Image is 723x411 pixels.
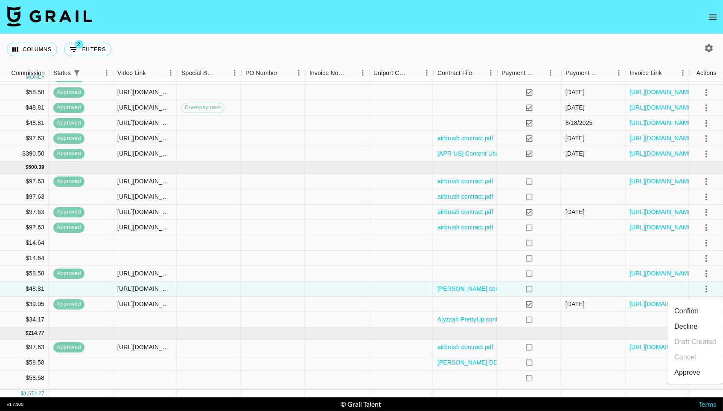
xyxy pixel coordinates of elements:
a: [URL][DOMAIN_NAME] [630,300,694,308]
a: airbrush contract.pdf [437,192,493,201]
span: approved [53,300,85,308]
button: Menu [292,67,305,79]
div: https://www.tiktok.com/@jessicaaaawadis/video/7541855078177672479?_t=ZP-8z7mCdUKuis&_r=1 [117,177,172,185]
button: Menu [420,67,433,79]
button: select merge strategy [699,174,714,188]
button: Menu [164,67,177,79]
button: Menu [676,67,689,79]
button: open drawer [704,9,721,26]
div: $ [26,164,29,171]
button: Sort [408,67,420,79]
div: Status [49,65,113,81]
button: Sort [146,67,158,79]
button: Sort [472,67,484,79]
a: [URL][DOMAIN_NAME] [630,223,694,232]
div: https://www.tiktok.com/@alexisssssarre/video/7545570431802035486?_t=ZP-8zOnJRoxIqN&_r=1 [117,284,172,293]
button: Show filters [64,43,111,56]
div: 8/15/2025 [566,134,585,142]
div: 1 active filter [71,67,83,79]
div: 1,674.27 [24,390,44,397]
span: 2 [75,40,83,49]
div: Uniport Contact Email [373,65,408,81]
button: select merge strategy [699,205,714,219]
span: Downpayment [182,104,224,112]
a: airbrush contract.pdf [437,223,493,232]
div: Commission [11,65,45,81]
button: Show filters [71,67,83,79]
div: 8/18/2025 [566,119,593,127]
a: [URL][DOMAIN_NAME] [630,88,694,96]
button: Menu [356,67,369,79]
div: https://www.tiktok.com/@dnaofficial_/video/7525880429371460895?_r=1&_t=ZP-8xwck50Q3Op [117,119,172,127]
div: Invoice Link [630,65,662,81]
button: Menu [544,67,557,79]
div: Contract File [433,65,497,81]
button: Menu [228,67,241,79]
div: https://www.tiktok.com/@alexisssssarre/video/7544519658649537822?_r=1&_t=ZP-8zJz4OzWIxz [117,343,172,351]
div: https://www.tiktok.com/@alyzzahh/video/7525888718654197022?_r=1&_t=ZP-8xwgLedS4Tv [117,88,172,96]
div: 8/28/2025 [566,149,585,158]
button: select merge strategy [699,220,714,234]
button: Menu [612,67,625,79]
img: Grail Talent [7,6,92,26]
a: [URL][DOMAIN_NAME] [630,269,694,278]
div: $ [21,390,24,397]
div: $ [26,330,29,337]
div: https://www.tiktok.com/@jessicaaaawadis/video/7531080749496192287?_r=1&_t=ZP-8yz5KtHcKsw [117,208,172,216]
div: Actions [697,65,717,81]
a: [URL][DOMAIN_NAME] [630,177,694,185]
a: Terms [699,400,716,408]
span: approved [53,104,85,112]
div: https://www.tiktok.com/@alyzzahh/video/7524507646125247774?_r=1&_t=ZP-8xqKVZU5gMB [117,103,172,112]
div: https://www.tiktok.com/@alexisssssarre/video/7535571835031702815?_r=1&_t=ZP-8yf04whSOTf [117,300,172,308]
div: Invoice Notes [305,65,369,81]
span: approved [53,150,85,158]
div: Payment Sent Date [561,65,625,81]
span: approved [53,343,85,351]
div: 600.39 [28,164,44,171]
a: Alyzzah PrettyUp contract.pdf [437,315,518,324]
div: v 1.7.100 [7,402,23,407]
div: https://www.tiktok.com/@alexisssssarre/video/7531465672254131487?_r=1&_t=ZP-8yMDkQo3M8E [117,134,172,142]
li: Confirm [668,304,723,319]
div: PO Number [241,65,305,81]
button: select merge strategy [699,85,714,99]
div: 8/19/2025 [566,88,585,96]
a: [URL][DOMAIN_NAME] [630,119,694,127]
a: airbrush contract.pdf [437,343,493,351]
button: select merge strategy [699,251,714,265]
a: [URL][DOMAIN_NAME] [630,103,694,112]
a: airbrush contract.pdf [437,208,493,216]
div: money [26,75,45,80]
div: https://www.tiktok.com/@jessicaaaawadis/video/7540460473364303134?_r=1&_t=ZP-8z1OCllmivG [117,149,172,158]
li: Decline [668,319,723,334]
a: [URL][DOMAIN_NAME] [630,343,694,351]
button: Sort [277,67,289,79]
span: approved [53,208,85,216]
span: approved [53,119,85,127]
div: © Grail Talent [341,400,382,408]
button: Sort [535,67,547,79]
button: select merge strategy [699,297,714,311]
div: Payment Sent Date [566,65,601,81]
button: select merge strategy [699,116,714,130]
span: approved [53,269,85,278]
span: approved [53,223,85,232]
a: [APR US] Content Usage Agreement_Jessica.docx [437,149,575,158]
div: Special Booking Type [177,65,241,81]
button: select merge strategy [699,189,714,204]
a: [PERSON_NAME] DDG Contract.pdf [437,358,538,367]
div: 214.77 [28,330,44,337]
button: Select columns [7,43,57,56]
div: https://www.tiktok.com/@jessicaaaawadis/video/7531950785312148767?_r=1&_t=ZP-8yz5MOrIEXe [117,223,172,232]
button: Sort [216,67,228,79]
button: select merge strategy [699,281,714,296]
a: airbrush contract.pdf [437,177,493,185]
a: [URL][DOMAIN_NAME] [630,208,694,216]
button: Sort [601,67,612,79]
div: Payment Sent [497,65,561,81]
a: [PERSON_NAME] contract.pdf [437,284,521,293]
div: Invoice Link [625,65,689,81]
div: Uniport Contact Email [369,65,433,81]
span: approved [53,177,85,185]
